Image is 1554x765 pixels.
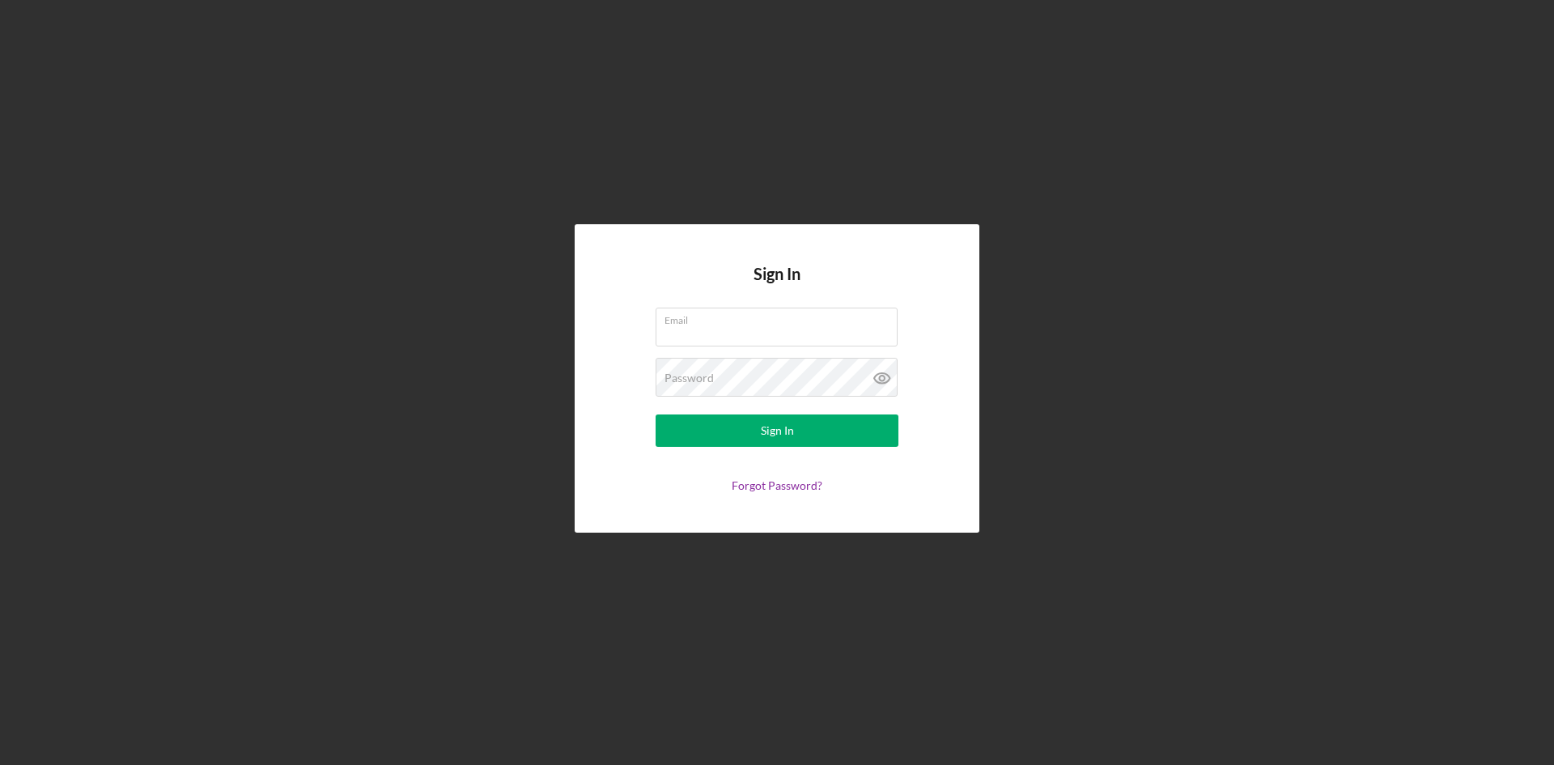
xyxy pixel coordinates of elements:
label: Password [664,372,714,385]
button: Sign In [656,414,898,447]
h4: Sign In [754,265,800,308]
div: Sign In [761,414,794,447]
label: Email [664,308,898,326]
a: Forgot Password? [732,478,822,492]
